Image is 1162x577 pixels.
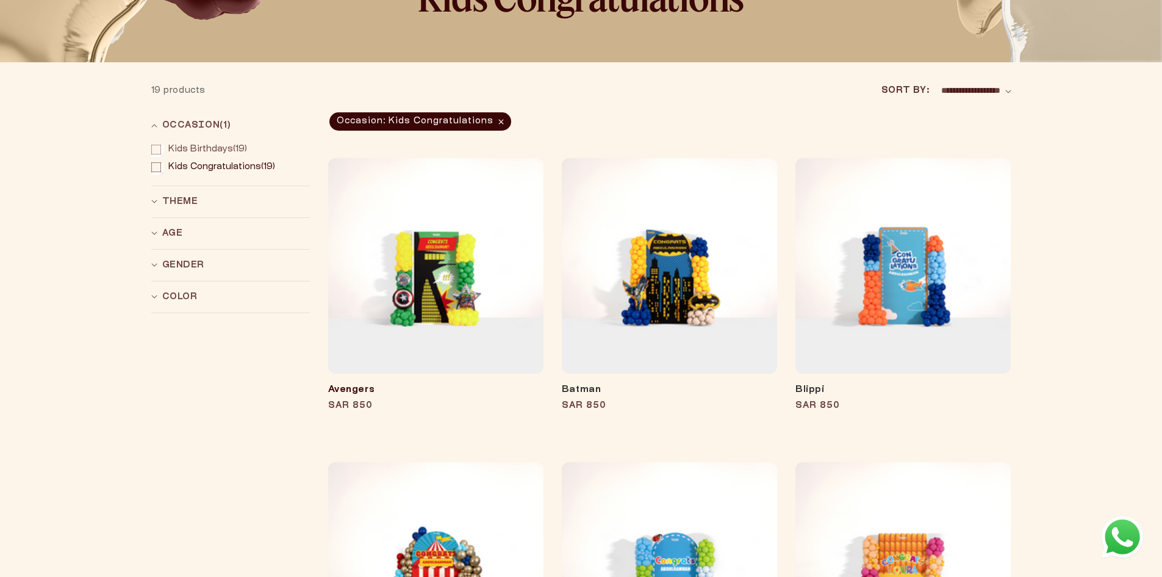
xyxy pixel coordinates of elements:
[162,291,198,303] span: Color
[795,384,1011,396] a: Blippi
[168,145,247,155] span: (19)
[328,384,543,396] a: Avengers
[328,112,512,131] a: Occasion: Kids Congratulations
[168,145,233,153] span: Kids Birthdays
[151,250,310,281] summary: Gender (0 selected)
[151,186,310,217] summary: Theme (0 selected)
[162,119,231,132] span: Occasion
[151,87,206,95] span: 19 products
[329,112,511,131] span: Occasion: Kids Congratulations
[162,259,205,272] span: Gender
[562,384,777,396] a: Batman
[881,84,929,97] label: Sort by:
[220,122,231,129] span: (1)
[162,195,198,208] span: Theme
[151,281,310,313] summary: Color (0 selected)
[151,218,310,249] summary: Age (0 selected)
[162,227,183,240] span: Age
[168,163,261,171] span: Kids Congratulations
[151,110,310,141] summary: Occasion (1 selected)
[168,162,275,173] span: (19)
